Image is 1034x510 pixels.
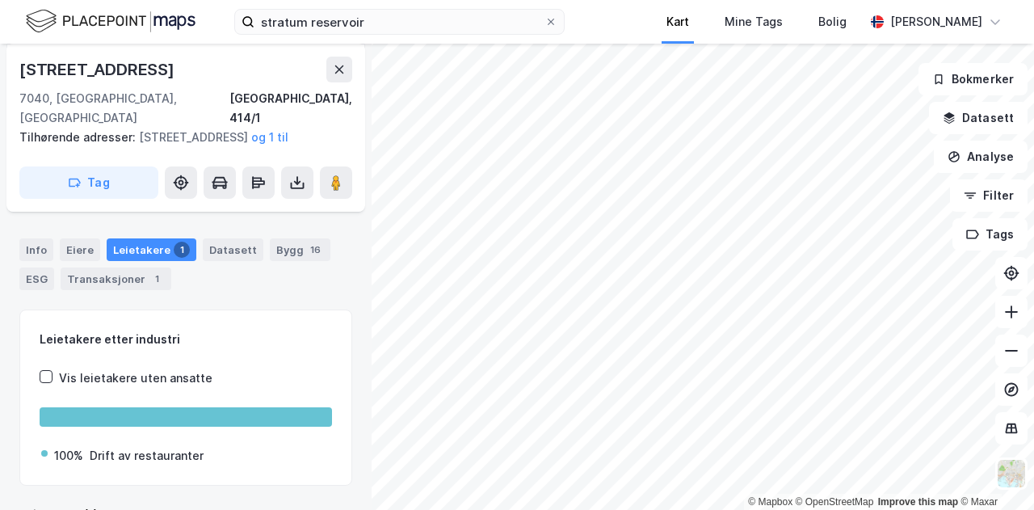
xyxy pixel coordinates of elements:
div: [GEOGRAPHIC_DATA], 414/1 [229,89,352,128]
button: Analyse [934,141,1028,173]
div: 1 [174,242,190,258]
div: 1 [149,271,165,287]
button: Bokmerker [918,63,1028,95]
button: Datasett [929,102,1028,134]
a: OpenStreetMap [796,496,874,508]
div: [PERSON_NAME] [890,12,982,32]
a: Improve this map [878,496,958,508]
div: Vis leietakere uten ansatte [59,369,212,388]
img: logo.f888ab2527a4732fd821a326f86c7f29.svg [26,7,195,36]
button: Filter [950,179,1028,212]
button: Tags [952,218,1028,251]
div: Transaksjoner [61,268,171,290]
a: Mapbox [748,496,792,508]
div: Kart [666,12,689,32]
div: Kontrollprogram for chat [953,432,1034,510]
div: Leietakere etter industri [40,330,332,349]
div: ESG [19,268,54,290]
div: Info [19,238,53,261]
div: [STREET_ADDRESS] [19,57,178,82]
div: Mine Tags [725,12,783,32]
input: Søk på adresse, matrikkel, gårdeiere, leietakere eller personer [254,10,544,34]
div: 16 [307,242,324,258]
div: [STREET_ADDRESS] [19,128,339,147]
div: Bygg [270,238,330,261]
div: Eiere [60,238,100,261]
div: 100% [54,446,83,466]
div: Drift av restauranter [90,446,204,466]
iframe: Chat Widget [953,432,1034,510]
div: Bolig [818,12,847,32]
div: Leietakere [107,238,196,261]
div: 7040, [GEOGRAPHIC_DATA], [GEOGRAPHIC_DATA] [19,89,229,128]
span: Tilhørende adresser: [19,130,139,144]
button: Tag [19,166,158,199]
div: Datasett [203,238,263,261]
